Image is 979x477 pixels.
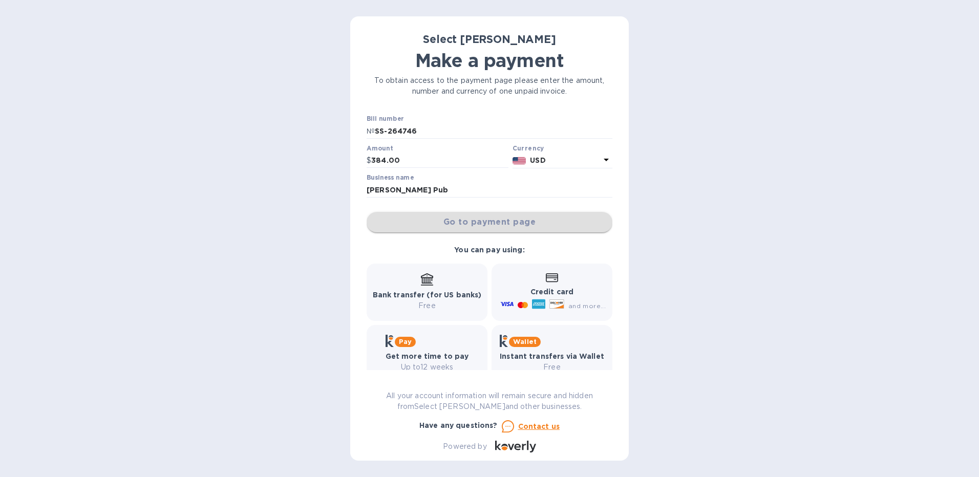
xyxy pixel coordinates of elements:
[367,155,371,166] p: $
[367,75,612,97] p: To obtain access to the payment page please enter the amount, number and currency of one unpaid i...
[367,116,403,122] label: Bill number
[386,362,469,373] p: Up to 12 weeks
[443,441,486,452] p: Powered by
[373,300,482,311] p: Free
[513,157,526,164] img: USD
[513,338,537,345] b: Wallet
[367,175,414,181] label: Business name
[500,362,604,373] p: Free
[375,123,612,139] input: Enter bill number
[518,422,560,430] u: Contact us
[513,144,544,152] b: Currency
[367,126,375,137] p: №
[454,246,524,254] b: You can pay using:
[371,153,508,168] input: 0.00
[367,50,612,71] h1: Make a payment
[367,391,612,412] p: All your account information will remain secure and hidden from Select [PERSON_NAME] and other bu...
[386,352,469,360] b: Get more time to pay
[423,33,556,46] b: Select [PERSON_NAME]
[530,156,545,164] b: USD
[373,291,482,299] b: Bank transfer (for US banks)
[568,302,606,310] span: and more...
[500,352,604,360] b: Instant transfers via Wallet
[530,288,573,296] b: Credit card
[419,421,498,429] b: Have any questions?
[367,145,393,151] label: Amount
[367,182,612,198] input: Enter business name
[399,338,412,345] b: Pay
